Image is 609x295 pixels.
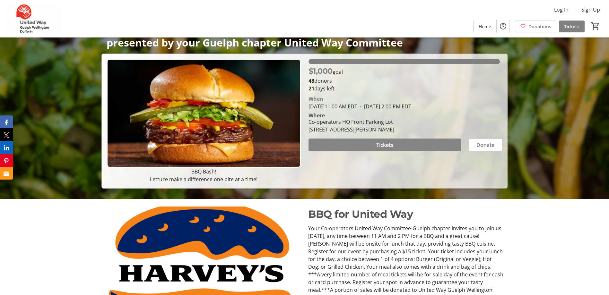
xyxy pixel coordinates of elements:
[107,168,300,175] p: BBQ Bash!
[497,20,509,33] button: Help
[4,3,61,35] img: United Way Guelph Wellington Dufferin's Logo
[309,139,461,151] button: Tickets
[564,23,579,30] span: Tickets
[554,6,569,13] span: Log In
[476,141,494,149] span: Donate
[528,23,551,30] span: Donations
[474,21,496,32] a: Home
[357,103,364,110] span: -
[357,103,411,110] span: [DATE] 2:00 PM EDT
[549,4,574,15] button: Log In
[309,85,502,92] p: days left
[376,141,393,149] span: Tickets
[515,21,556,32] a: Donations
[309,77,502,85] p: donors
[309,77,314,84] b: 48
[309,118,394,126] div: Co-operators HQ Front Parking Lot
[309,65,343,77] p: goal
[581,6,600,13] span: Sign Up
[309,85,314,92] span: 21
[308,206,503,222] p: BBQ for United Way
[559,21,585,32] a: Tickets
[309,113,325,118] div: Where
[107,175,300,183] p: Lettuce make a difference one bite at a time!
[479,23,491,30] span: Home
[590,20,601,32] button: Cart
[309,103,357,110] span: [DATE] 11:00 AM EDT
[107,37,502,48] p: presented by your Guelph chapter United Way Committee
[107,59,300,168] img: Campaign CTA Media Photo
[309,126,394,133] div: [STREET_ADDRESS][PERSON_NAME]
[309,95,323,103] div: When
[469,139,502,151] button: Donate
[309,66,333,76] span: $1,000
[576,4,605,15] button: Sign Up
[309,59,502,64] div: 98.868% of fundraising goal reached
